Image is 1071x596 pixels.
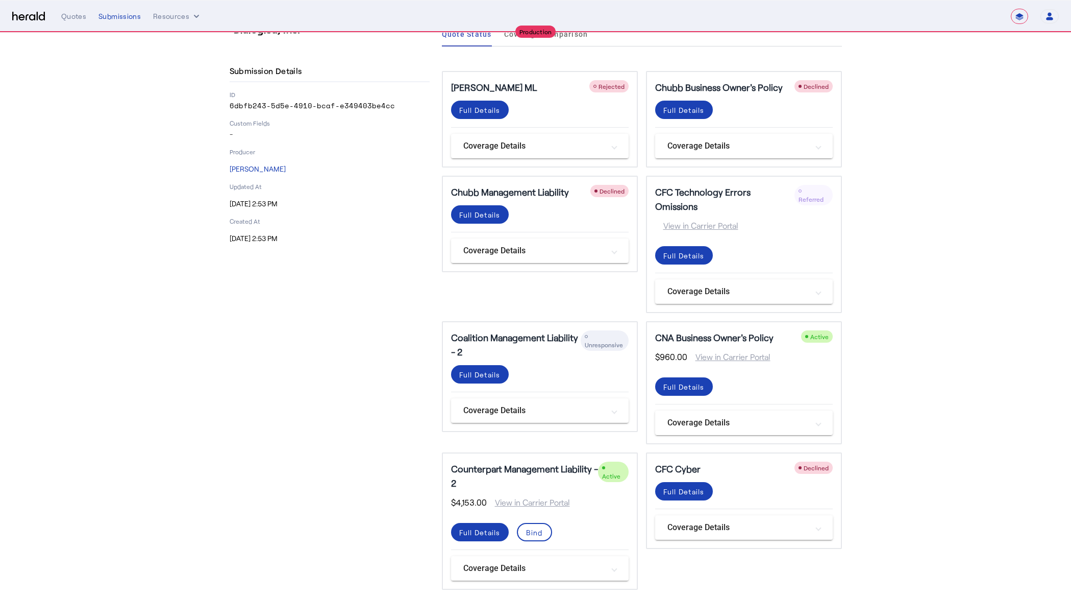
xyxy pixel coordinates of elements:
[804,83,829,90] span: Declined
[667,285,808,298] mat-panel-title: Coverage Details
[515,26,556,38] div: Production
[153,11,202,21] button: Resources dropdown menu
[804,464,829,471] span: Declined
[526,527,543,538] div: Bind
[451,330,581,359] h5: Coalition Management Liability - 2
[230,101,430,111] p: 6dbfb243-5d5e-4910-bcaf-e349403be4cc
[451,365,509,384] button: Full Details
[655,246,713,265] button: Full Details
[655,279,833,304] mat-expansion-panel-header: Coverage Details
[585,341,623,348] span: Unresponsive
[655,185,794,213] h5: CFC Technology Errors Omissions
[655,377,713,396] button: Full Details
[459,105,501,115] div: Full Details
[451,80,537,94] h5: [PERSON_NAME] ML
[451,462,599,490] h5: Counterpart Management Liability - 2
[463,562,604,575] mat-panel-title: Coverage Details
[230,217,430,225] p: Created At
[667,521,808,534] mat-panel-title: Coverage Details
[655,411,833,435] mat-expansion-panel-header: Coverage Details
[230,129,430,139] p: -
[463,140,604,152] mat-panel-title: Coverage Details
[655,80,783,94] h5: Chubb Business Owner's Policy
[451,134,629,158] mat-expansion-panel-header: Coverage Details
[504,31,588,38] span: Coverage Comparison
[655,134,833,158] mat-expansion-panel-header: Coverage Details
[230,148,430,156] p: Producer
[487,496,570,509] span: View in Carrier Portal
[602,472,620,480] span: Active
[655,482,713,500] button: Full Details
[451,496,487,509] span: $4,153.00
[663,105,705,115] div: Full Details
[655,515,833,540] mat-expansion-panel-header: Coverage Details
[463,404,604,417] mat-panel-title: Coverage Details
[463,245,604,257] mat-panel-title: Coverage Details
[459,209,501,220] div: Full Details
[230,233,430,244] p: [DATE] 2:53 PM
[451,185,569,199] h5: Chubb Management Liability
[230,65,306,77] h4: Submission Details
[663,382,705,392] div: Full Details
[655,220,738,232] span: View in Carrier Portal
[12,12,45,21] img: Herald Logo
[442,22,492,46] a: Quote Status
[459,527,501,538] div: Full Details
[451,523,509,541] button: Full Details
[451,398,629,423] mat-expansion-panel-header: Coverage Details
[230,199,430,209] p: [DATE] 2:53 PM
[667,140,808,152] mat-panel-title: Coverage Details
[451,556,629,581] mat-expansion-panel-header: Coverage Details
[599,83,625,90] span: Rejected
[451,239,629,263] mat-expansion-panel-header: Coverage Details
[61,11,86,21] div: Quotes
[459,369,501,380] div: Full Details
[230,164,430,174] p: [PERSON_NAME]
[799,196,824,203] span: Referred
[655,351,687,363] span: $960.00
[663,250,705,261] div: Full Details
[98,11,141,21] div: Submissions
[442,31,492,38] span: Quote Status
[655,101,713,119] button: Full Details
[451,101,509,119] button: Full Details
[687,351,770,363] span: View in Carrier Portal
[504,22,588,46] a: Coverage Comparison
[667,417,808,429] mat-panel-title: Coverage Details
[230,90,430,99] p: ID
[655,330,774,345] h5: CNA Business Owner's Policy
[451,205,509,224] button: Full Details
[230,119,430,127] p: Custom Fields
[655,462,701,476] h5: CFC Cyber
[810,333,829,340] span: Active
[600,187,625,195] span: Declined
[230,182,430,190] p: Updated At
[663,486,705,497] div: Full Details
[517,523,552,541] button: Bind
